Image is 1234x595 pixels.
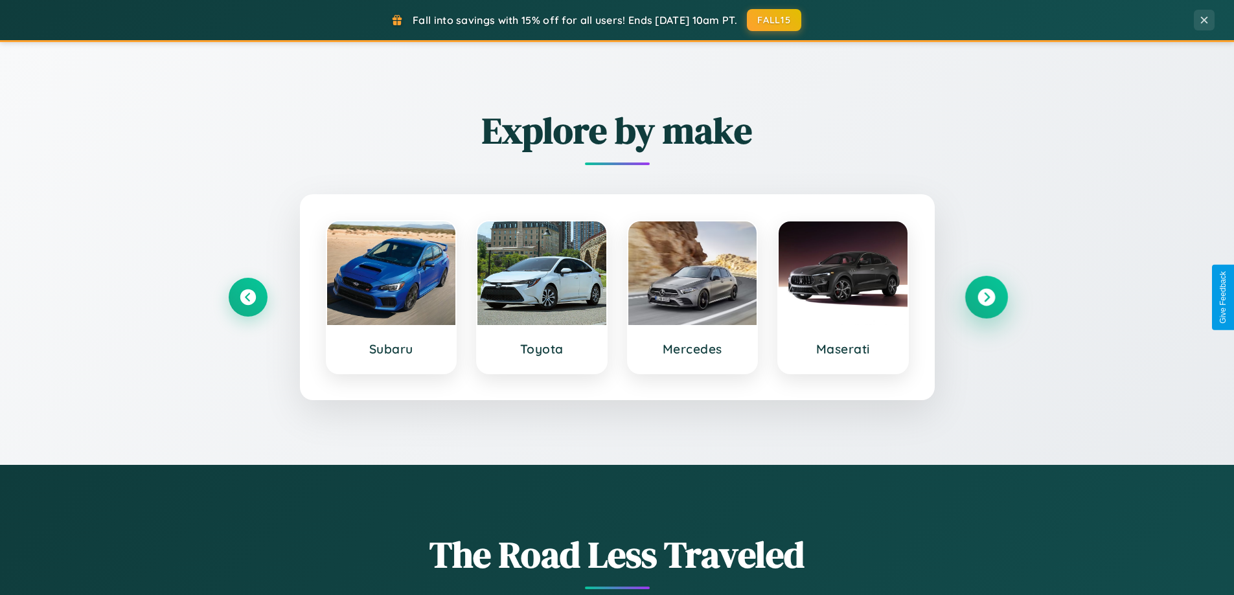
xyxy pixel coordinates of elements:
[490,341,593,357] h3: Toyota
[641,341,744,357] h3: Mercedes
[792,341,895,357] h3: Maserati
[229,530,1006,579] h1: The Road Less Traveled
[747,9,801,31] button: FALL15
[413,14,737,27] span: Fall into savings with 15% off for all users! Ends [DATE] 10am PT.
[229,106,1006,155] h2: Explore by make
[340,341,443,357] h3: Subaru
[1218,271,1228,324] div: Give Feedback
